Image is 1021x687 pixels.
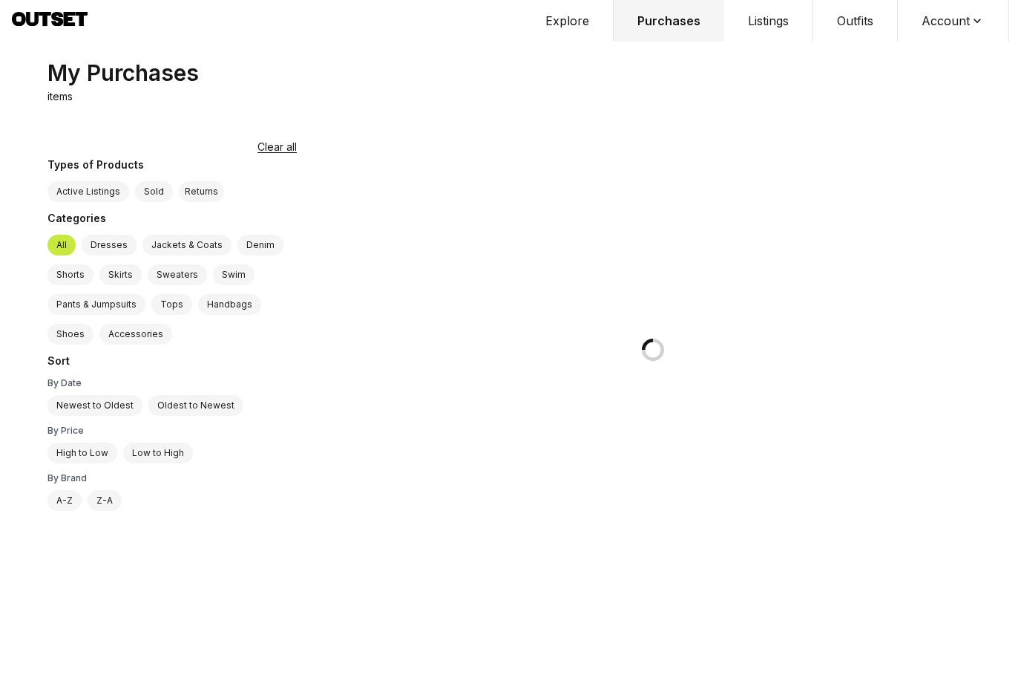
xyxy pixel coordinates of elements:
[47,89,73,104] p: items
[88,490,122,511] label: Z-A
[82,235,137,255] label: Dresses
[47,59,199,86] div: My Purchases
[237,235,283,255] label: Denim
[47,472,297,484] div: By Brand
[47,490,82,511] label: A-Z
[148,264,207,285] label: Sweaters
[99,264,142,285] label: Skirts
[47,395,142,416] label: Newest to Oldest
[47,211,297,229] div: Categories
[47,377,297,389] div: By Date
[151,294,192,315] label: Tops
[47,264,93,285] label: Shorts
[198,294,261,315] label: Handbags
[179,181,224,202] button: Returns
[47,354,297,371] div: Sort
[257,140,297,154] button: Clear all
[47,157,297,175] div: Types of Products
[47,443,117,463] label: High to Low
[47,294,145,315] label: Pants & Jumpsuits
[142,235,232,255] label: Jackets & Coats
[135,181,173,202] label: Sold
[47,425,297,437] div: By Price
[213,264,255,285] label: Swim
[47,235,76,255] label: All
[123,443,193,463] label: Low to High
[99,324,172,345] label: Accessories
[148,395,243,416] label: Oldest to Newest
[47,324,93,345] label: Shoes
[47,181,129,202] label: Active Listings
